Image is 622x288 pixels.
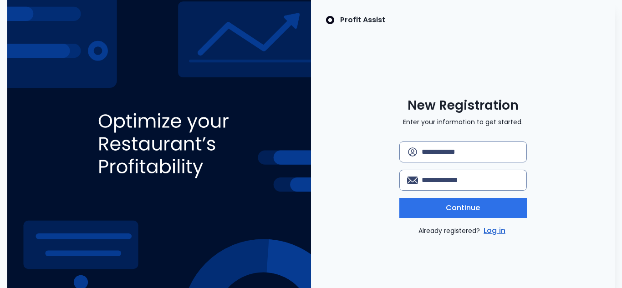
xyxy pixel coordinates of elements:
p: Profit Assist [340,15,385,25]
img: SpotOn Logo [326,15,335,25]
p: Enter your information to get started. [403,117,523,127]
p: Already registered? [418,225,507,236]
a: Log in [482,225,507,236]
span: New Registration [408,97,519,114]
span: Continue [446,202,480,213]
button: Continue [399,198,527,218]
